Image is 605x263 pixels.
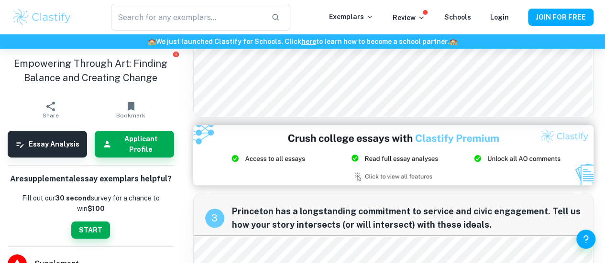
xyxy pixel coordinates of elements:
[528,9,594,26] button: JOIN FOR FREE
[329,11,374,22] p: Exemplars
[148,38,156,45] span: 🏫
[8,131,87,158] button: Essay Analysis
[301,38,316,45] a: here
[449,38,457,45] span: 🏫
[173,51,180,58] button: Report issue
[576,230,595,249] button: Help and Feedback
[29,139,79,149] h6: Essay Analysis
[71,221,110,239] button: START
[205,209,224,228] div: recipe
[393,12,425,23] p: Review
[11,96,91,123] button: Share
[116,134,166,155] h6: Applicant Profile
[11,8,72,27] img: Clastify logo
[2,36,603,47] h6: We just launched Clastify for Schools. Click to learn how to become a school partner.
[444,13,471,21] a: Schools
[193,125,594,185] img: Ad
[91,96,171,123] button: Bookmark
[10,173,172,185] h6: Are supplemental essay exemplars helpful?
[116,112,145,119] span: Bookmark
[490,13,509,21] a: Login
[55,194,91,202] b: 30 second
[43,112,59,119] span: Share
[111,4,264,31] input: Search for any exemplars...
[95,131,174,158] button: Applicant Profile
[232,205,582,231] span: Princeton has a longstanding commitment to service and civic engagement. Tell us how your story i...
[8,193,174,214] p: Fill out our survey for a chance to win
[88,205,105,212] strong: $100
[8,56,174,85] h1: Empowering Through Art: Finding Balance and Creating Change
